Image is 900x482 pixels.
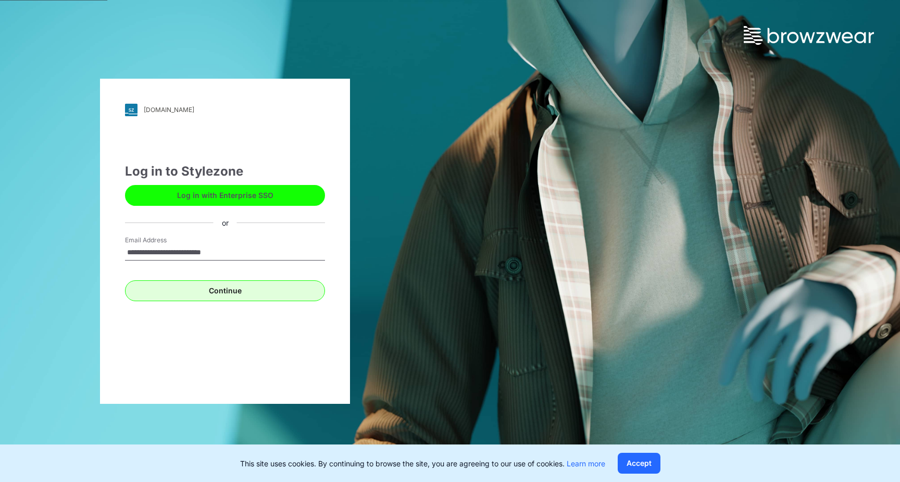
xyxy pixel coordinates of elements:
[144,106,194,114] div: [DOMAIN_NAME]
[125,104,137,116] img: svg+xml;base64,PHN2ZyB3aWR0aD0iMjgiIGhlaWdodD0iMjgiIHZpZXdCb3g9IjAgMCAyOCAyOCIgZmlsbD0ibm9uZSIgeG...
[125,280,325,301] button: Continue
[567,459,605,468] a: Learn more
[240,458,605,469] p: This site uses cookies. By continuing to browse the site, you are agreeing to our use of cookies.
[618,453,660,474] button: Accept
[125,104,325,116] a: [DOMAIN_NAME]
[125,162,325,181] div: Log in to Stylezone
[125,236,198,245] label: Email Address
[214,217,237,228] div: or
[744,26,874,45] img: browzwear-logo.73288ffb.svg
[125,185,325,206] button: Log in with Enterprise SSO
